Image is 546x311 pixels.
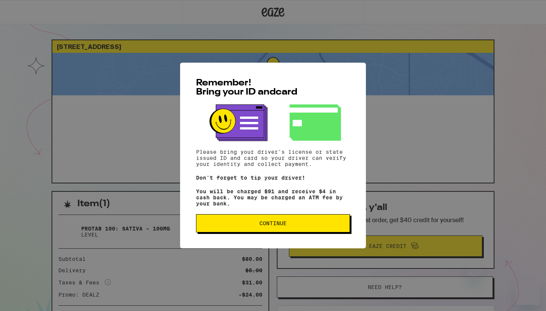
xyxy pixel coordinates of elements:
[196,188,350,207] p: You will be charged $91 and receive $4 in cash back. You may be charged an ATM fee by your bank.
[196,214,350,232] button: Continue
[516,281,540,305] iframe: Button to launch messaging window
[467,262,482,278] iframe: Close message
[196,79,297,97] span: Remember! Bring your ID and card
[196,149,350,167] p: Please bring your driver's license or state issued ID and card so your driver can verify your ide...
[259,221,287,226] span: Continue
[196,175,350,181] p: Don't forget to tip your driver!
